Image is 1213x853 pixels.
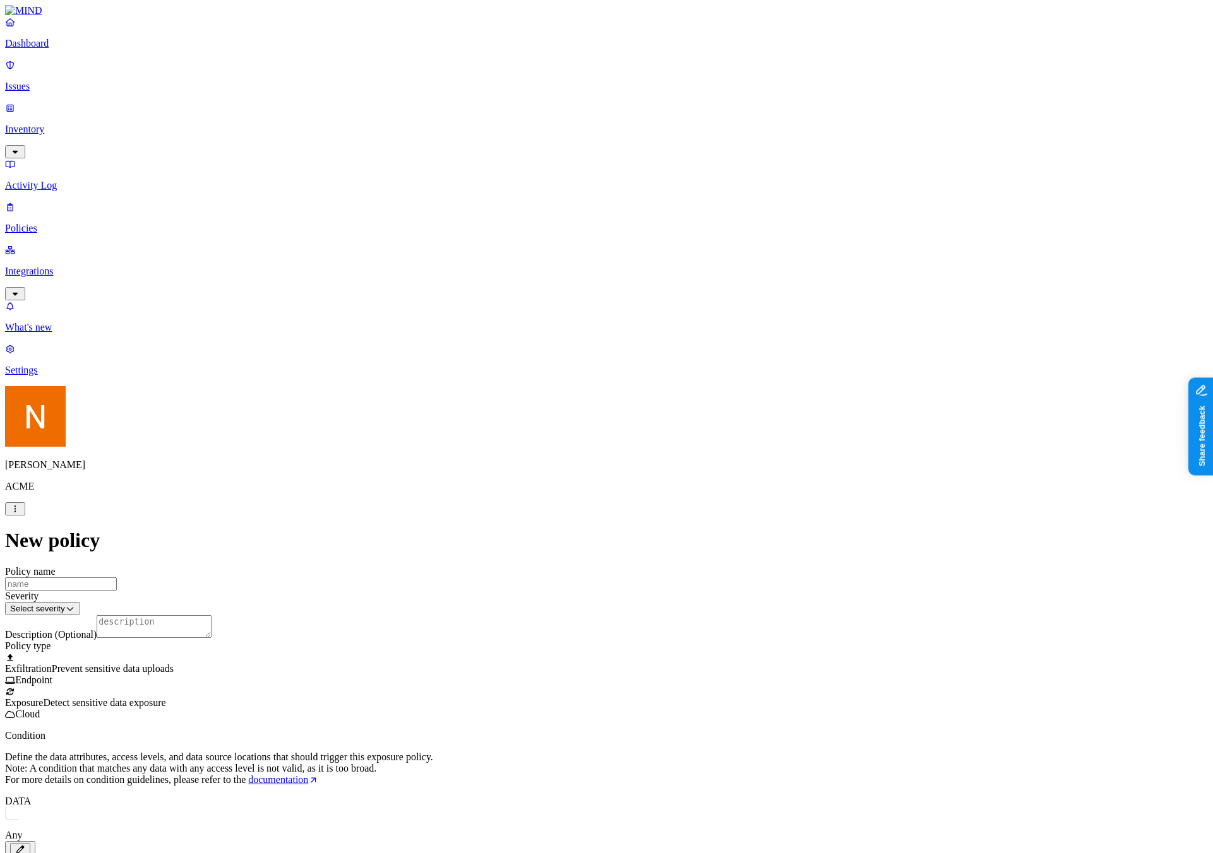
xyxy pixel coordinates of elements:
[5,663,52,674] span: Exfiltration
[5,300,1208,333] a: What's new
[5,730,1208,741] p: Condition
[5,16,1208,49] a: Dashboard
[5,5,42,16] img: MIND
[5,796,31,806] label: DATA
[248,774,318,785] a: documentation
[5,38,1208,49] p: Dashboard
[5,386,66,447] img: Nitai Mishary
[5,158,1208,191] a: Activity Log
[248,774,308,785] span: documentation
[5,674,1208,686] div: Endpoint
[5,640,51,651] label: Policy type
[5,697,43,708] span: Exposure
[5,577,117,591] input: name
[5,322,1208,333] p: What's new
[5,5,1208,16] a: MIND
[5,629,97,640] label: Description (Optional)
[5,223,1208,234] p: Policies
[5,180,1208,191] p: Activity Log
[5,481,1208,492] p: ACME
[5,591,39,601] label: Severity
[5,709,1208,720] div: Cloud
[5,751,1208,785] p: Define the data attributes, access levels, and data source locations that should trigger this exp...
[5,81,1208,92] p: Issues
[5,365,1208,376] p: Settings
[5,266,1208,277] p: Integrations
[5,102,1208,156] a: Inventory
[5,529,1208,552] h1: New policy
[5,59,1208,92] a: Issues
[5,566,56,577] label: Policy name
[43,697,165,708] span: Detect sensitive data exposure
[52,663,174,674] span: Prevent sensitive data uploads
[5,244,1208,298] a: Integrations
[5,830,23,840] label: Any
[5,201,1208,234] a: Policies
[5,459,1208,471] p: [PERSON_NAME]
[5,343,1208,376] a: Settings
[5,124,1208,135] p: Inventory
[5,807,18,827] img: vector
